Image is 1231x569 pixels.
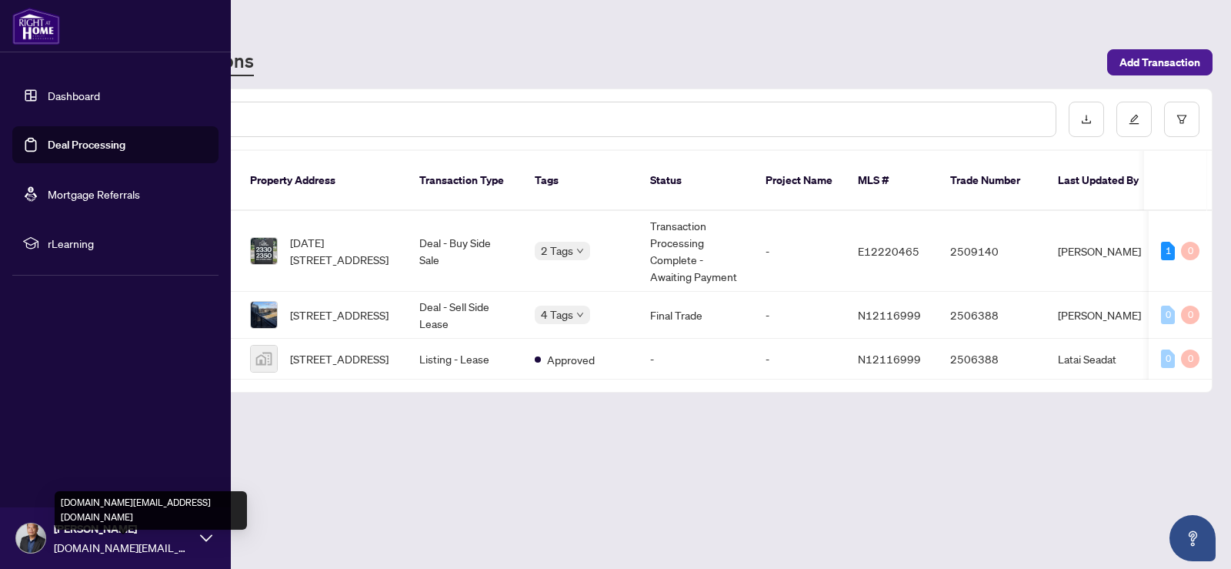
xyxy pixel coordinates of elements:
button: edit [1116,102,1152,137]
span: Approved [547,351,595,368]
th: Project Name [753,151,846,211]
span: N12116999 [858,352,921,366]
div: 0 [1181,350,1199,368]
th: Transaction Type [407,151,522,211]
a: Mortgage Referrals [48,187,140,201]
div: 0 [1161,306,1175,324]
div: 0 [1161,350,1175,368]
span: down [576,247,584,255]
img: thumbnail-img [251,238,277,264]
td: Final Trade [638,292,753,339]
span: Add Transaction [1119,50,1200,75]
th: Last Updated By [1046,151,1161,211]
td: - [753,292,846,339]
div: 1 [1161,242,1175,260]
td: Transaction Processing Complete - Awaiting Payment [638,211,753,292]
span: [DATE][STREET_ADDRESS] [290,234,395,268]
span: [PERSON_NAME] [54,520,192,537]
td: 2506388 [938,292,1046,339]
th: Status [638,151,753,211]
td: - [753,339,846,380]
img: thumbnail-img [251,346,277,372]
button: download [1069,102,1104,137]
a: Deal Processing [48,138,125,152]
button: filter [1164,102,1199,137]
td: 2506388 [938,339,1046,380]
span: [DOMAIN_NAME][EMAIL_ADDRESS][DOMAIN_NAME] [54,539,192,556]
img: logo [12,8,60,45]
span: 2 Tags [541,242,573,259]
span: filter [1176,114,1187,125]
td: 2509140 [938,211,1046,292]
span: [STREET_ADDRESS] [290,350,389,367]
span: [STREET_ADDRESS] [290,306,389,323]
button: Add Transaction [1107,49,1213,75]
span: download [1081,114,1092,125]
img: Profile Icon [16,524,45,553]
th: Property Address [238,151,407,211]
div: 0 [1181,306,1199,324]
div: 0 [1181,242,1199,260]
th: Trade Number [938,151,1046,211]
td: Latai Seadat [1046,339,1161,380]
button: Open asap [1169,515,1216,561]
span: down [576,311,584,319]
span: E12220465 [858,244,919,258]
span: edit [1129,114,1139,125]
td: Deal - Buy Side Sale [407,211,522,292]
th: Tags [522,151,638,211]
td: [PERSON_NAME] [1046,292,1161,339]
td: Deal - Sell Side Lease [407,292,522,339]
span: N12116999 [858,308,921,322]
td: - [753,211,846,292]
td: [PERSON_NAME] [1046,211,1161,292]
span: 4 Tags [541,306,573,323]
span: rLearning [48,235,208,252]
a: Dashboard [48,89,100,102]
div: [DOMAIN_NAME][EMAIL_ADDRESS][DOMAIN_NAME] [55,491,247,530]
th: MLS # [846,151,938,211]
img: thumbnail-img [251,302,277,328]
td: Listing - Lease [407,339,522,380]
td: - [638,339,753,380]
